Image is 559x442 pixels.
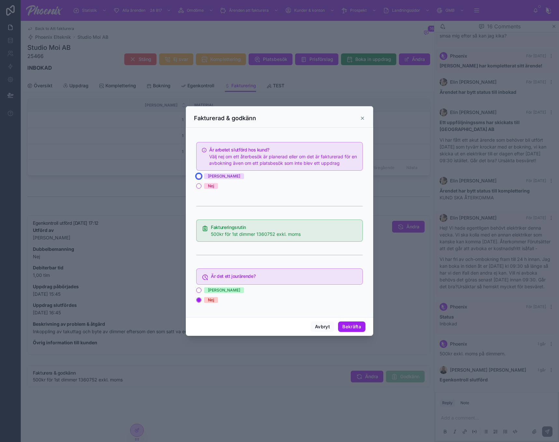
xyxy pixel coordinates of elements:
[208,183,214,189] div: Nej
[211,274,357,278] h5: Är det ett jourärende?
[208,297,214,303] div: Nej
[208,287,240,293] div: [PERSON_NAME]
[209,154,357,166] span: Välj nej om ett återbesök är planerad eller om det är fakturerad för en avbokning även om ett pla...
[311,321,334,332] button: Avbryt
[211,231,301,237] span: 500kr för 1st dimmer 1360752 exkl. moms
[208,173,240,179] div: [PERSON_NAME]
[211,231,357,237] div: 500kr för 1st dimmer 1360752 exkl. moms
[209,153,357,166] div: Välj nej om ett återbesök är planerad eller om det är fakturerad för en avbokning även om ett pla...
[194,114,256,122] h3: Fakturerad & godkänn
[209,148,357,152] h5: Är arbetet slutförd hos kund?
[211,225,357,230] h5: Faktureringsrutin
[338,321,365,332] button: Bekräfta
